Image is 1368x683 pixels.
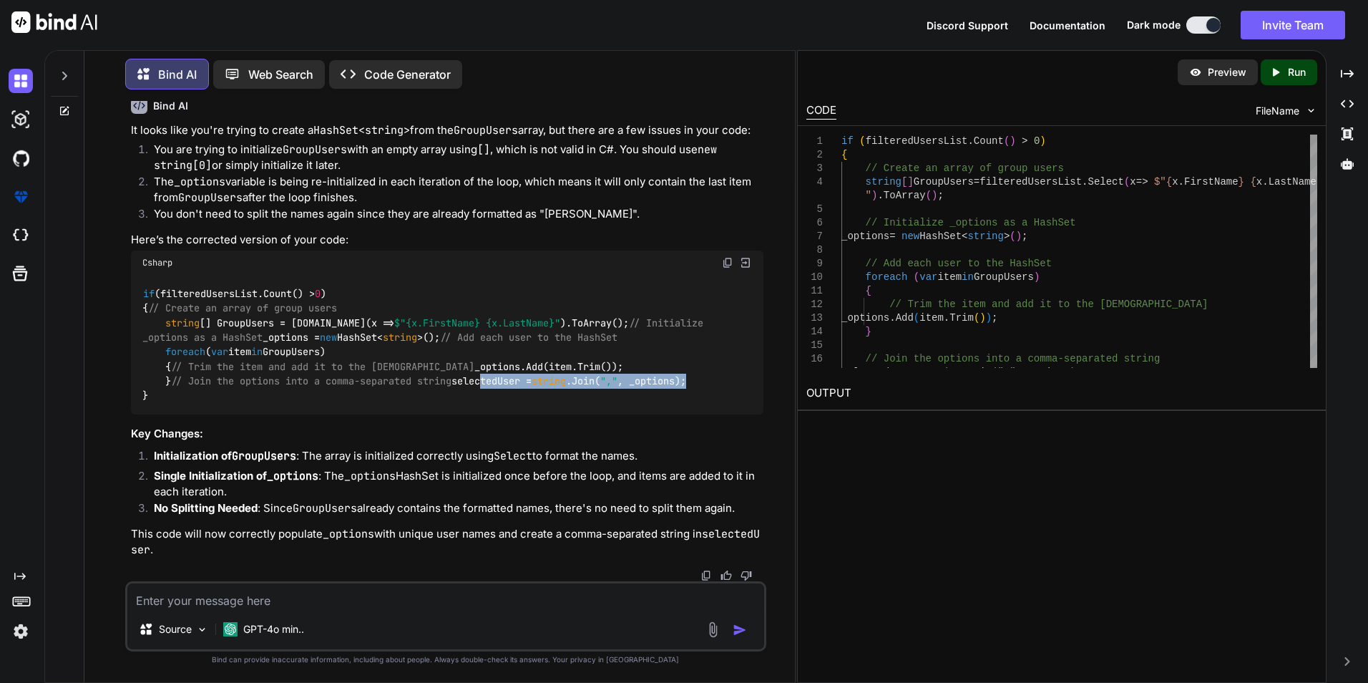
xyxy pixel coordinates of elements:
span: Trim [949,312,974,324]
span: Discord Support [927,19,1008,32]
div: 10 [806,271,823,284]
span: } [866,326,871,337]
code: GroupUsers [283,142,347,157]
span: ( [992,367,997,378]
span: . [1262,176,1268,188]
li: : The array is initialized correctly using to format the names. [142,448,763,468]
span: ( [1010,231,1015,242]
button: Invite Team [1241,11,1345,39]
span: filteredUsersList [979,176,1082,188]
p: Bind can provide inaccurate information, including about people. Always double-check its answers.... [125,654,766,665]
code: _options [323,527,374,541]
span: in [251,346,263,359]
span: LastName [1269,176,1316,188]
h3: Key Changes: [131,426,763,442]
div: 4 [806,175,823,189]
span: _options [1022,367,1070,378]
div: 16 [806,352,823,366]
span: ; [992,312,997,324]
span: = [914,367,919,378]
span: string [532,374,566,387]
img: dislike [741,570,752,581]
span: ) [871,190,877,201]
li: The variable is being re-initialized in each iteration of the loop, which means it will only cont... [142,174,763,206]
span: GroupUsers [974,271,1034,283]
div: 6 [806,216,823,230]
span: x [1256,176,1262,188]
span: // Add each user to the HashSet [440,331,617,344]
img: icon [733,623,747,637]
div: 15 [806,339,823,352]
span: . [962,367,967,378]
span: . [967,135,973,147]
img: Pick Models [196,624,208,636]
span: ( [926,190,932,201]
code: GroupUsers [232,449,296,463]
span: = [889,231,895,242]
span: var [211,346,228,359]
code: (filteredUsersList.Count() > ) { [] GroupUsers = [DOMAIN_NAME](x => ).ToArray(); _options = HashS... [142,286,709,403]
span: string [383,331,417,344]
code: [] [477,142,490,157]
span: Dark mode [1127,18,1181,32]
div: 8 [806,243,823,257]
div: 2 [806,148,823,162]
p: It looks like you're trying to create a from the array, but there are a few issues in your code: [131,122,763,139]
span: if [841,135,854,147]
span: { [841,149,847,160]
span: selectedUser [841,367,914,378]
span: Csharp [142,257,172,268]
span: GroupUsers [914,176,974,188]
img: Bind AI [11,11,97,33]
button: Documentation [1030,18,1105,33]
strong: Single Initialization of [154,469,318,483]
img: darkAi-studio [9,107,33,132]
span: string [926,367,962,378]
span: ( [859,135,865,147]
span: ( [1124,176,1130,188]
img: chevron down [1305,105,1317,117]
img: copy [700,570,712,581]
span: foreach [866,271,908,283]
img: settings [9,619,33,644]
span: _options [841,231,889,242]
span: new [902,231,919,242]
span: " [866,190,871,201]
span: FileName [1256,104,1299,118]
code: _options [344,469,396,483]
span: 0 [1034,135,1040,147]
span: < [962,231,967,242]
p: Here’s the corrected version of your code: [131,232,763,248]
strong: No Splitting Needed [154,501,258,515]
div: 5 [806,203,823,216]
span: Join [967,367,992,378]
img: attachment [705,621,721,638]
span: 0 [315,287,321,300]
span: x [1172,176,1178,188]
code: HashSet<string> [313,123,410,137]
div: 3 [806,162,823,175]
span: , [1016,367,1022,378]
span: Add [896,312,914,324]
span: {x.LastName} [486,316,554,329]
span: $" " [394,316,560,329]
span: . [944,312,949,324]
span: ToArray [884,190,926,201]
div: 13 [806,311,823,325]
code: GroupUsers [178,190,243,205]
img: darkChat [9,69,33,93]
span: ( [914,312,919,324]
span: ) [1010,135,1015,147]
span: item [937,271,962,283]
strong: Initialization of [154,449,296,462]
span: . [877,190,883,201]
span: ( [914,271,919,283]
code: GroupUsers [454,123,518,137]
span: if [143,287,155,300]
span: ] [907,176,913,188]
span: // Trim the item and add it to the [DEMOGRAPHIC_DATA] [889,299,1208,310]
img: like [720,570,732,581]
code: Select [494,449,532,463]
span: in [962,271,974,283]
span: Select [1088,176,1124,188]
